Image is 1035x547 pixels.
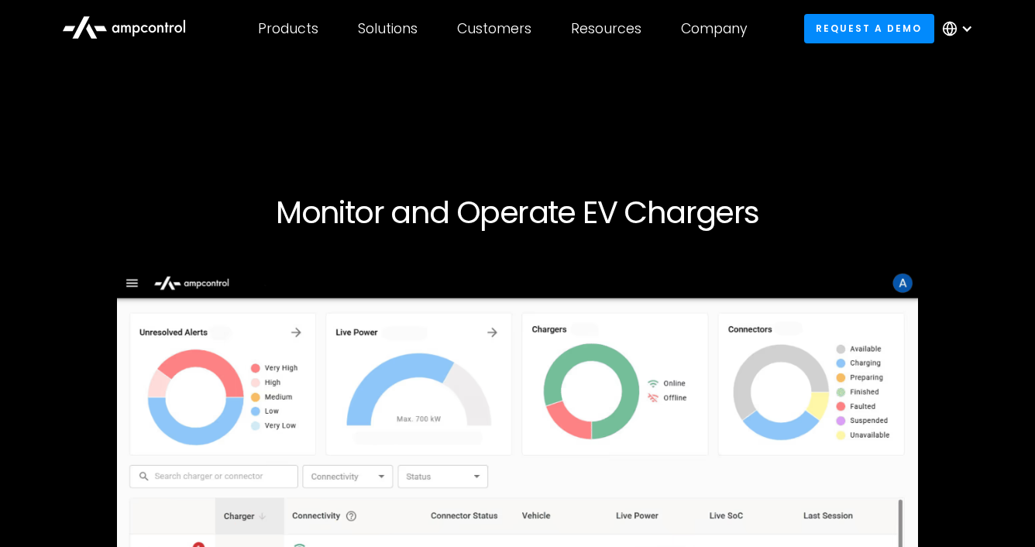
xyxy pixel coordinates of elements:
div: Customers [457,20,531,37]
div: Resources [571,20,641,37]
div: Products [258,20,318,37]
h1: Monitor and Operate EV Chargers [46,194,989,231]
div: Solutions [358,20,418,37]
div: Company [681,20,748,37]
a: Request a demo [804,14,934,43]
